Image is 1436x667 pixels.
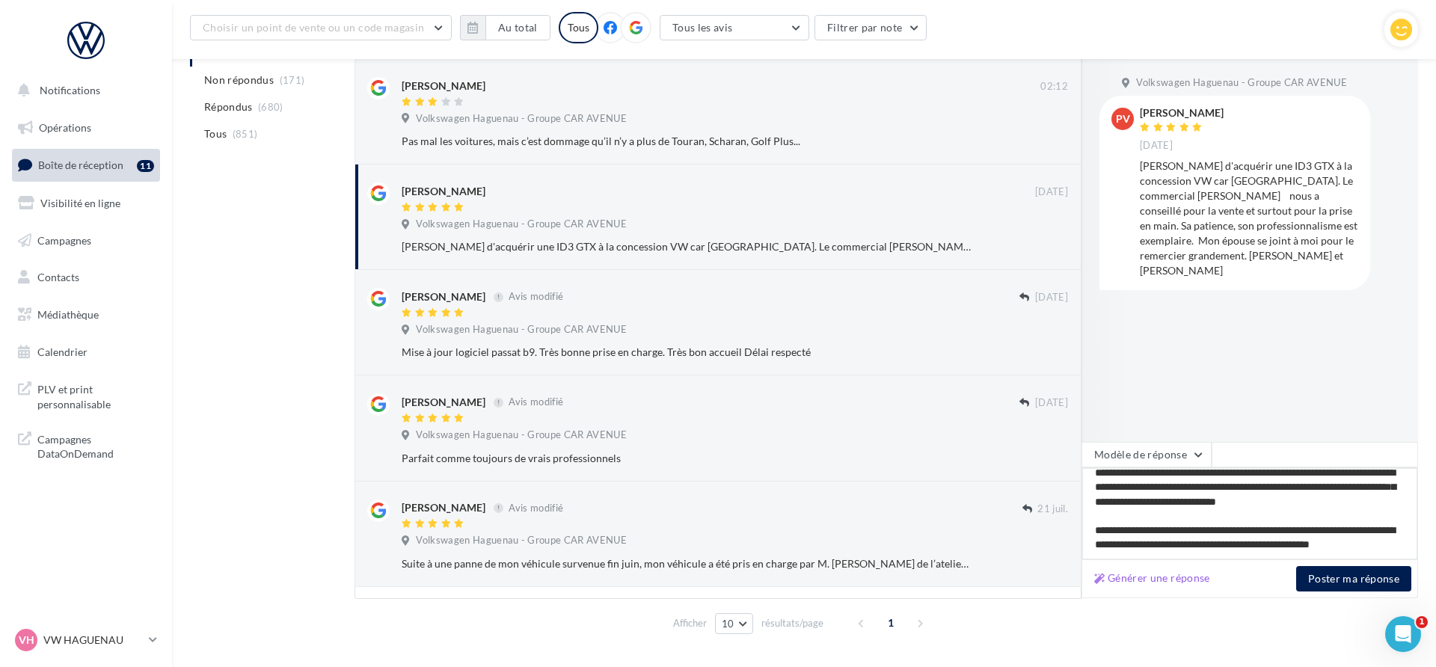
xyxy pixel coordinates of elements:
[9,336,163,368] a: Calendrier
[137,160,154,172] div: 11
[673,616,707,630] span: Afficher
[416,218,627,231] span: Volkswagen Haguenau - Groupe CAR AVENUE
[9,262,163,293] a: Contacts
[402,79,485,93] div: [PERSON_NAME]
[715,613,753,634] button: 10
[1035,396,1068,410] span: [DATE]
[19,633,34,648] span: VH
[40,84,100,96] span: Notifications
[9,423,163,467] a: Campagnes DataOnDemand
[460,15,550,40] button: Au total
[416,112,627,126] span: Volkswagen Haguenau - Groupe CAR AVENUE
[1140,108,1224,118] div: [PERSON_NAME]
[37,379,154,411] span: PLV et print personnalisable
[40,197,120,209] span: Visibilité en ligne
[37,308,99,321] span: Médiathèque
[1296,566,1411,591] button: Poster ma réponse
[43,633,143,648] p: VW HAGUENAU
[672,21,733,34] span: Tous les avis
[9,112,163,144] a: Opérations
[416,428,627,442] span: Volkswagen Haguenau - Groupe CAR AVENUE
[761,616,823,630] span: résultats/page
[402,395,485,410] div: [PERSON_NAME]
[485,15,550,40] button: Au total
[1088,569,1216,587] button: Générer une réponse
[1035,291,1068,304] span: [DATE]
[1416,616,1428,628] span: 1
[38,159,123,171] span: Boîte de réception
[37,271,79,283] span: Contacts
[1037,502,1068,516] span: 21 juil.
[402,289,485,304] div: [PERSON_NAME]
[280,74,305,86] span: (171)
[814,15,927,40] button: Filtrer par note
[402,239,971,254] div: [PERSON_NAME] d'acquérir une ID3 GTX à la concession VW car [GEOGRAPHIC_DATA]. Le commercial [PER...
[1136,76,1347,90] span: Volkswagen Haguenau - Groupe CAR AVENUE
[1116,111,1130,126] span: PV
[1140,159,1358,278] div: [PERSON_NAME] d'acquérir une ID3 GTX à la concession VW car [GEOGRAPHIC_DATA]. Le commercial [PER...
[402,556,971,571] div: Suite à une panne de mon véhicule survenue fin juin, mon véhicule a été pris en charge par M. [PE...
[559,12,598,43] div: Tous
[402,134,971,149] div: Pas mal les voitures, mais c’est dommage qu’il n’y a plus de Touran, Scharan, Golf Plus...
[402,184,485,199] div: [PERSON_NAME]
[416,534,627,547] span: Volkswagen Haguenau - Groupe CAR AVENUE
[660,15,809,40] button: Tous les avis
[204,99,253,114] span: Répondus
[1081,442,1212,467] button: Modèle de réponse
[509,396,563,408] span: Avis modifié
[402,451,971,466] div: Parfait comme toujours de vrais professionnels
[12,626,160,654] a: VH VW HAGUENAU
[37,233,91,246] span: Campagnes
[402,500,485,515] div: [PERSON_NAME]
[9,373,163,417] a: PLV et print personnalisable
[509,502,563,514] span: Avis modifié
[1040,80,1068,93] span: 02:12
[9,225,163,256] a: Campagnes
[9,299,163,331] a: Médiathèque
[1035,185,1068,199] span: [DATE]
[233,128,258,140] span: (851)
[258,101,283,113] span: (680)
[9,188,163,219] a: Visibilité en ligne
[509,291,563,303] span: Avis modifié
[204,73,274,87] span: Non répondus
[9,75,157,106] button: Notifications
[402,345,971,360] div: Mise à jour logiciel passat b9. Très bonne prise en charge. Très bon accueil Délai respecté
[39,121,91,134] span: Opérations
[722,618,734,630] span: 10
[203,21,424,34] span: Choisir un point de vente ou un code magasin
[37,345,88,358] span: Calendrier
[9,149,163,181] a: Boîte de réception11
[190,15,452,40] button: Choisir un point de vente ou un code magasin
[37,429,154,461] span: Campagnes DataOnDemand
[416,323,627,336] span: Volkswagen Haguenau - Groupe CAR AVENUE
[1385,616,1421,652] iframe: Intercom live chat
[879,611,903,635] span: 1
[204,126,227,141] span: Tous
[1140,139,1173,153] span: [DATE]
